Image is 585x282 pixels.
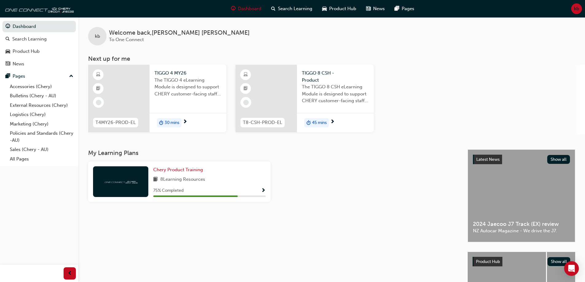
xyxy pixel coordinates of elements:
[547,155,570,164] button: Show all
[12,36,47,43] div: Search Learning
[153,187,184,194] span: 75 % Completed
[153,176,158,183] span: book-icon
[312,119,327,126] span: 45 mins
[244,71,248,79] span: learningResourceType_ELEARNING-icon
[7,154,76,164] a: All Pages
[366,5,371,13] span: news-icon
[160,176,205,183] span: 8 Learning Resources
[243,119,282,126] span: T8-CSH-PROD-EL
[476,157,500,162] span: Latest News
[473,221,570,228] span: 2024 Jaecoo J7 Track (EX) review
[104,179,138,184] img: oneconnect
[183,119,187,125] span: next-icon
[153,167,203,172] span: Chery Product Training
[96,119,136,126] span: T4MY26-PROD-EL
[7,129,76,145] a: Policies and Standards (Chery -AU)
[96,100,101,105] span: learningRecordVerb_NONE-icon
[2,33,76,45] a: Search Learning
[329,5,356,12] span: Product Hub
[243,100,249,105] span: learningRecordVerb_NONE-icon
[95,33,100,40] span: kb
[402,5,414,12] span: Pages
[302,83,369,104] span: The TIGGO 8 CSH eLearning Module is designed to support CHERY customer-facing staff with the prod...
[6,37,10,42] span: search-icon
[330,119,335,125] span: next-icon
[564,261,579,276] div: Open Intercom Messenger
[574,5,579,12] span: kb
[13,60,24,68] div: News
[476,259,500,264] span: Product Hub
[395,5,399,13] span: pages-icon
[96,85,100,93] span: booktick-icon
[226,2,266,15] a: guage-iconDashboard
[373,5,385,12] span: News
[322,5,327,13] span: car-icon
[154,77,221,98] span: The TIGGO 4 eLearning Module is designed to support CHERY customer-facing staff with the product ...
[473,227,570,234] span: NZ Autocar Magazine - We drive the J7.
[236,65,374,132] a: T8-CSH-PROD-ELTIGGO 8 CSH - ProductThe TIGGO 8 CSH eLearning Module is designed to support CHERY ...
[2,71,76,82] button: Pages
[238,5,261,12] span: Dashboard
[109,29,250,37] span: Welcome back , [PERSON_NAME] [PERSON_NAME]
[109,37,144,42] span: To One Connect
[6,74,10,79] span: pages-icon
[244,85,248,93] span: booktick-icon
[266,2,317,15] a: search-iconSearch Learning
[7,91,76,101] a: Bulletins (Chery - AU)
[7,110,76,119] a: Logistics (Chery)
[165,119,179,126] span: 30 mins
[78,55,585,62] h3: Next up for me
[390,2,419,15] a: pages-iconPages
[271,5,275,13] span: search-icon
[13,48,40,55] div: Product Hub
[317,2,361,15] a: car-iconProduct Hub
[6,24,10,29] span: guage-icon
[153,166,205,173] a: Chery Product Training
[2,46,76,57] a: Product Hub
[7,145,76,154] a: Sales (Chery - AU)
[548,257,571,266] button: Show all
[154,70,221,77] span: TIGGO 4 MY26
[231,5,236,13] span: guage-icon
[7,82,76,91] a: Accessories (Chery)
[361,2,390,15] a: news-iconNews
[306,119,311,127] span: duration-icon
[2,58,76,70] a: News
[2,21,76,32] a: Dashboard
[88,149,458,156] h3: My Learning Plans
[159,119,163,127] span: duration-icon
[3,2,74,15] img: oneconnect
[7,101,76,110] a: External Resources (Chery)
[6,61,10,67] span: news-icon
[6,49,10,54] span: car-icon
[69,72,73,80] span: up-icon
[13,73,25,80] div: Pages
[261,188,266,194] span: Show Progress
[473,155,570,164] a: Latest NewsShow all
[88,65,226,132] a: T4MY26-PROD-ELTIGGO 4 MY26The TIGGO 4 eLearning Module is designed to support CHERY customer-faci...
[571,3,582,14] button: kb
[302,70,369,83] span: TIGGO 8 CSH - Product
[2,20,76,71] button: DashboardSearch LearningProduct HubNews
[261,187,266,195] button: Show Progress
[68,270,72,277] span: prev-icon
[7,119,76,129] a: Marketing (Chery)
[278,5,312,12] span: Search Learning
[96,71,100,79] span: learningResourceType_ELEARNING-icon
[468,149,575,242] a: Latest NewsShow all2024 Jaecoo J7 Track (EX) reviewNZ Autocar Magazine - We drive the J7.
[473,257,570,267] a: Product HubShow all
